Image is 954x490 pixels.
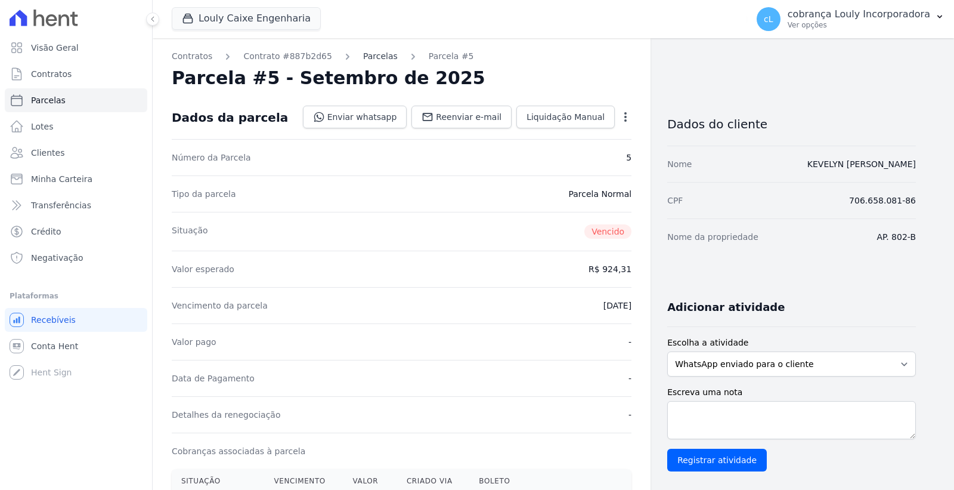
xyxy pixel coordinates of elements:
[516,106,615,128] a: Liquidação Manual
[588,263,631,275] dd: R$ 924,31
[667,386,916,399] label: Escreva uma nota
[5,115,147,138] a: Lotes
[303,106,407,128] a: Enviar whatsapp
[411,106,512,128] a: Reenviar e-mail
[436,111,501,123] span: Reenviar e-mail
[172,110,288,125] div: Dados da parcela
[5,246,147,270] a: Negativação
[667,337,916,349] label: Escolha a atividade
[172,7,321,30] button: Louly Caixe Engenharia
[667,195,683,207] dt: CPF
[5,334,147,358] a: Conta Hent
[31,199,91,211] span: Transferências
[667,158,692,170] dt: Nome
[5,141,147,165] a: Clientes
[628,336,631,348] dd: -
[667,300,785,315] h3: Adicionar atividade
[764,15,773,23] span: cL
[5,62,147,86] a: Contratos
[31,121,54,132] span: Lotes
[31,68,72,80] span: Contratos
[31,340,78,352] span: Conta Hent
[788,20,930,30] p: Ver opções
[172,50,631,63] nav: Breadcrumb
[626,152,631,164] dd: 5
[172,67,485,89] h2: Parcela #5 - Setembro de 2025
[5,167,147,191] a: Minha Carteira
[31,314,76,326] span: Recebíveis
[243,50,332,63] a: Contrato #887b2d65
[172,188,236,200] dt: Tipo da parcela
[849,195,916,207] dd: 706.658.081-86
[429,50,474,63] a: Parcela #5
[807,159,916,169] a: KEVELYN [PERSON_NAME]
[5,308,147,332] a: Recebíveis
[31,147,64,159] span: Clientes
[172,224,208,239] dt: Situação
[5,36,147,60] a: Visão Geral
[667,117,916,131] h3: Dados do cliente
[172,50,212,63] a: Contratos
[172,152,251,164] dt: Número da Parcela
[172,445,305,457] dt: Cobranças associadas à parcela
[31,252,83,264] span: Negativação
[5,193,147,217] a: Transferências
[172,372,255,384] dt: Data de Pagamento
[747,2,954,36] button: cL cobrança Louly Incorporadora Ver opções
[876,231,916,243] dd: AP. 802-B
[363,50,398,63] a: Parcelas
[5,88,147,112] a: Parcelas
[5,220,147,244] a: Crédito
[667,231,758,243] dt: Nome da propriedade
[31,94,66,106] span: Parcelas
[31,173,92,185] span: Minha Carteira
[603,300,631,312] dd: [DATE]
[31,226,61,238] span: Crédito
[31,42,79,54] span: Visão Geral
[584,224,631,239] span: Vencido
[172,263,234,275] dt: Valor esperado
[172,300,268,312] dt: Vencimento da parcela
[172,336,216,348] dt: Valor pago
[568,188,631,200] dd: Parcela Normal
[788,8,930,20] p: cobrança Louly Incorporadora
[172,409,281,421] dt: Detalhes da renegociação
[667,449,767,471] input: Registrar atividade
[628,409,631,421] dd: -
[628,372,631,384] dd: -
[10,289,143,303] div: Plataformas
[526,111,605,123] span: Liquidação Manual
